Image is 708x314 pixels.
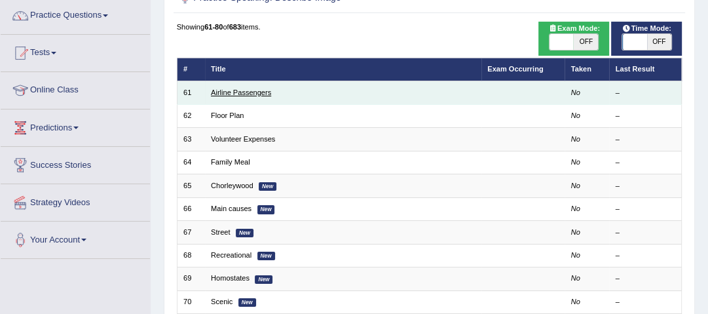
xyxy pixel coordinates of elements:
[177,174,205,197] td: 65
[616,134,675,145] div: –
[616,297,675,307] div: –
[571,88,580,96] em: No
[571,228,580,236] em: No
[616,204,675,214] div: –
[229,23,241,31] b: 683
[211,228,230,236] a: Street
[177,81,205,104] td: 61
[544,23,604,35] span: Exam Mode:
[1,72,150,105] a: Online Class
[565,58,609,81] th: Taken
[211,182,253,189] a: Chorleywood
[177,197,205,220] td: 66
[538,22,609,56] div: Show exams occurring in exams
[211,135,275,143] a: Volunteer Expenses
[259,182,276,191] em: New
[647,34,671,50] span: OFF
[211,274,250,282] a: Homostates
[571,158,580,166] em: No
[177,151,205,174] td: 64
[238,298,256,307] em: New
[571,135,580,143] em: No
[177,104,205,127] td: 62
[616,157,675,168] div: –
[571,298,580,305] em: No
[177,244,205,267] td: 68
[574,34,598,50] span: OFF
[177,267,205,290] td: 69
[618,23,675,35] span: Time Mode:
[257,252,275,260] em: New
[616,250,675,261] div: –
[616,111,675,121] div: –
[211,111,244,119] a: Floor Plan
[211,251,252,259] a: Recreational
[1,109,150,142] a: Predictions
[211,298,233,305] a: Scenic
[211,88,271,96] a: Airline Passengers
[211,205,252,212] a: Main causes
[177,221,205,244] td: 67
[177,22,682,32] div: Showing of items.
[177,290,205,313] td: 70
[205,58,481,81] th: Title
[571,274,580,282] em: No
[616,88,675,98] div: –
[1,184,150,217] a: Strategy Videos
[204,23,223,31] b: 61-80
[487,65,543,73] a: Exam Occurring
[616,181,675,191] div: –
[211,158,250,166] a: Family Meal
[1,222,150,254] a: Your Account
[616,273,675,284] div: –
[177,58,205,81] th: #
[571,182,580,189] em: No
[1,35,150,68] a: Tests
[616,227,675,238] div: –
[257,205,275,214] em: New
[571,111,580,119] em: No
[255,275,272,284] em: New
[571,205,580,212] em: No
[236,229,253,237] em: New
[571,251,580,259] em: No
[1,147,150,180] a: Success Stories
[177,128,205,151] td: 63
[609,58,682,81] th: Last Result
